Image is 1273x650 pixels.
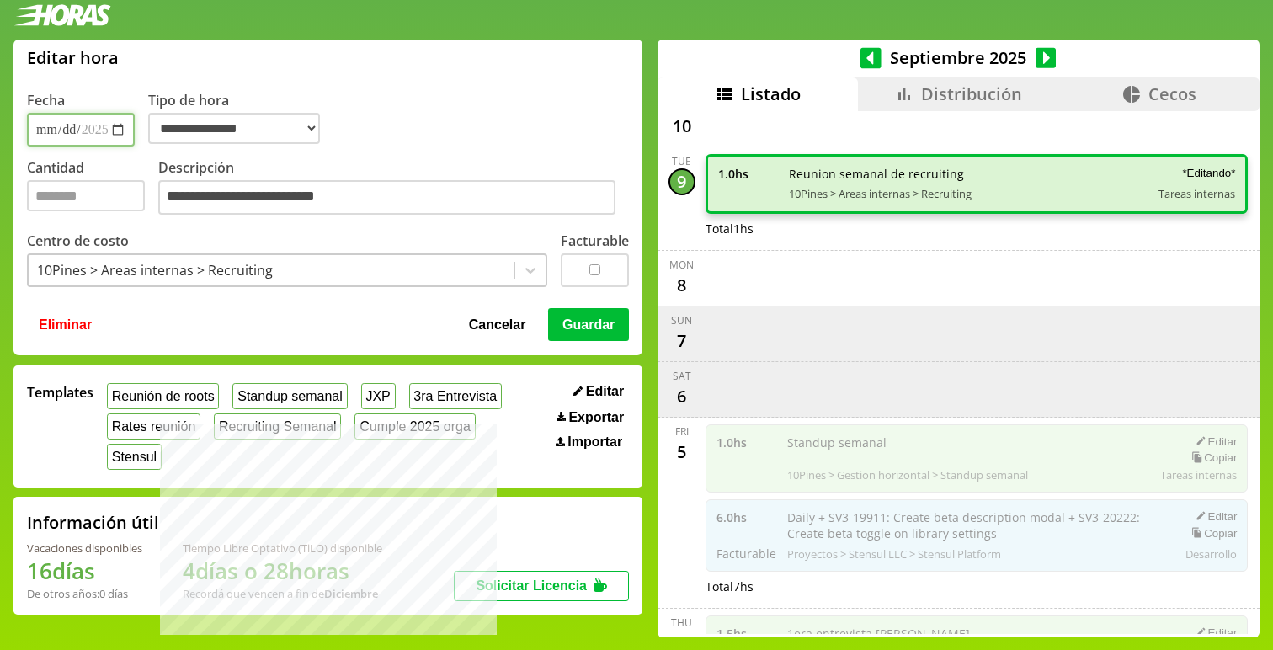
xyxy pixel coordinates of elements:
div: Tue [672,154,691,168]
button: Standup semanal [232,383,347,409]
button: Stensul [107,444,162,470]
button: Rates reunión [107,413,200,440]
button: Cancelar [464,308,531,340]
button: Guardar [548,308,629,340]
div: Total 1 hs [706,221,1249,237]
button: Solicitar Licencia [454,571,629,601]
span: Distribución [921,83,1022,105]
div: Thu [671,615,692,630]
div: 10Pines > Areas internas > Recruiting [37,261,273,280]
label: Descripción [158,158,629,220]
label: Facturable [561,232,629,250]
span: Editar [586,384,624,399]
span: Exportar [568,410,624,425]
span: Solicitar Licencia [476,578,587,593]
button: 3ra Entrevista [409,383,502,409]
div: Recordá que vencen a fin de [183,586,382,601]
span: Importar [567,434,622,450]
div: 10 [668,113,695,140]
div: Vacaciones disponibles [27,541,142,556]
label: Fecha [27,91,65,109]
button: Editar [568,383,629,400]
div: Sun [671,313,692,328]
div: Total 7 hs [706,578,1249,594]
span: Septiembre 2025 [882,46,1036,69]
select: Tipo de hora [148,113,320,144]
span: Cecos [1148,83,1196,105]
b: Diciembre [324,586,378,601]
img: logotipo [13,4,111,26]
div: Fri [675,424,689,439]
div: De otros años: 0 días [27,586,142,601]
textarea: Descripción [158,180,615,216]
div: 9 [668,168,695,195]
label: Centro de costo [27,232,129,250]
label: Cantidad [27,158,158,220]
h2: Información útil [27,511,159,534]
button: Cumple 2025 orga [354,413,475,440]
div: Mon [669,258,694,272]
h1: Editar hora [27,46,119,69]
div: Tiempo Libre Optativo (TiLO) disponible [183,541,382,556]
input: Cantidad [27,180,145,211]
h1: 16 días [27,556,142,586]
h1: 4 días o 28 horas [183,556,382,586]
div: 6 [668,383,695,410]
div: scrollable content [658,111,1260,635]
div: 7 [668,328,695,354]
span: Listado [741,83,801,105]
button: Exportar [551,409,629,426]
div: 8 [668,272,695,299]
button: Recruiting Semanal [214,413,341,440]
button: JXP [361,383,396,409]
button: Eliminar [34,308,97,340]
div: Sat [673,369,691,383]
div: 5 [668,439,695,466]
label: Tipo de hora [148,91,333,147]
span: Templates [27,383,93,402]
button: Reunión de roots [107,383,219,409]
